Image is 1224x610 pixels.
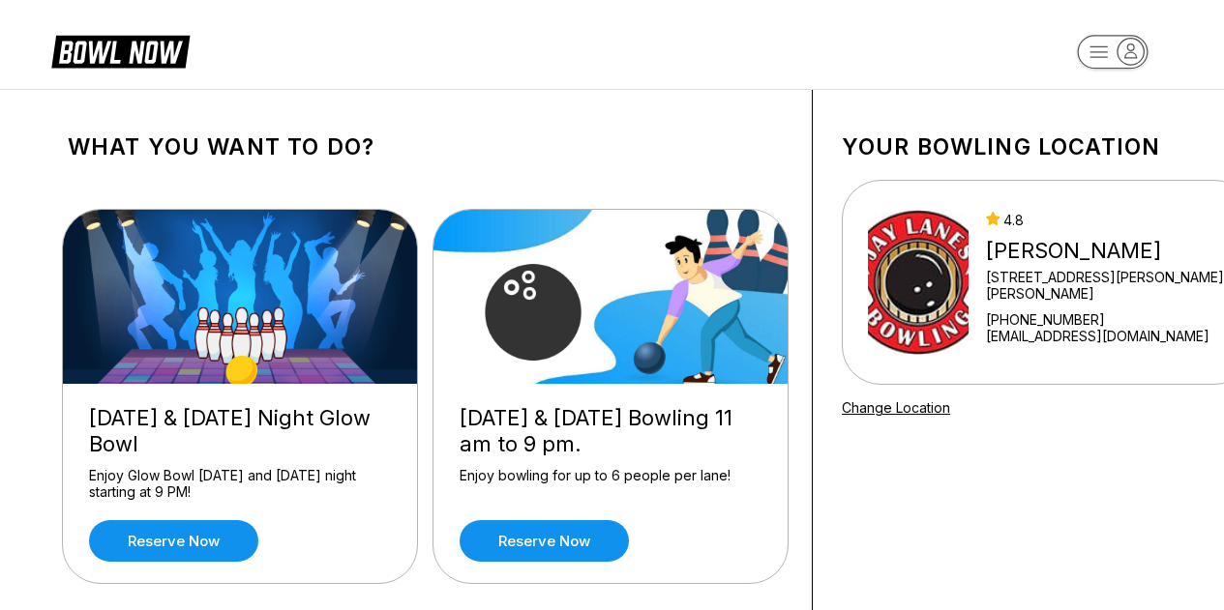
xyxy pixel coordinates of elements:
[63,210,419,384] img: Friday & Saturday Night Glow Bowl
[433,210,790,384] img: Friday & Saturday Bowling 11 am to 9 pm.
[460,405,761,457] div: [DATE] & [DATE] Bowling 11 am to 9 pm.
[89,467,391,501] div: Enjoy Glow Bowl [DATE] and [DATE] night starting at 9 PM!
[460,520,629,562] a: Reserve now
[868,210,969,355] img: Jay Lanes
[68,133,783,160] h1: What you want to do?
[89,520,258,562] a: Reserve now
[89,405,391,457] div: [DATE] & [DATE] Night Glow Bowl
[842,399,950,416] a: Change Location
[460,467,761,501] div: Enjoy bowling for up to 6 people per lane!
